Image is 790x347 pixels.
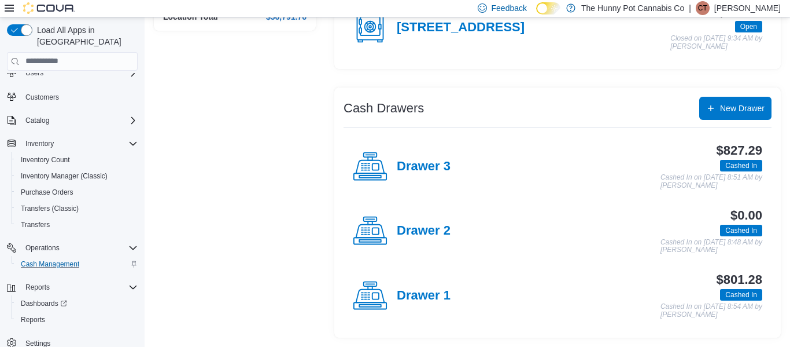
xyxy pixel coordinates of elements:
[21,315,45,324] span: Reports
[2,88,142,105] button: Customers
[21,204,79,213] span: Transfers (Classic)
[717,273,762,287] h3: $801.28
[698,1,707,15] span: CT
[660,174,762,189] p: Cashed In on [DATE] 8:51 AM by [PERSON_NAME]
[21,299,67,308] span: Dashboards
[21,137,138,151] span: Inventory
[581,1,684,15] p: The Hunny Pot Cannabis Co
[720,225,762,236] span: Cashed In
[725,290,757,300] span: Cashed In
[25,93,59,102] span: Customers
[25,139,54,148] span: Inventory
[16,202,83,215] a: Transfers (Classic)
[16,297,138,311] span: Dashboards
[12,168,142,184] button: Inventory Manager (Classic)
[25,116,49,125] span: Catalog
[21,114,138,127] span: Catalog
[16,169,112,183] a: Inventory Manager (Classic)
[536,14,537,15] span: Dark Mode
[397,159,451,174] h4: Drawer 3
[21,66,48,80] button: Users
[16,153,75,167] a: Inventory Count
[2,240,142,256] button: Operations
[725,160,757,171] span: Cashed In
[670,35,762,50] p: Closed on [DATE] 9:34 AM by [PERSON_NAME]
[344,101,424,115] h3: Cash Drawers
[2,112,142,129] button: Catalog
[12,295,142,312] a: Dashboards
[2,279,142,295] button: Reports
[16,313,138,327] span: Reports
[397,288,451,304] h4: Drawer 1
[397,224,451,239] h4: Drawer 2
[21,260,79,269] span: Cash Management
[21,188,73,197] span: Purchase Orders
[12,256,142,272] button: Cash Management
[21,137,58,151] button: Inventory
[720,289,762,301] span: Cashed In
[12,184,142,200] button: Purchase Orders
[660,303,762,319] p: Cashed In on [DATE] 8:54 AM by [PERSON_NAME]
[25,243,60,253] span: Operations
[696,1,710,15] div: Crystal Toth-Derry
[689,1,691,15] p: |
[16,257,138,271] span: Cash Management
[699,97,771,120] button: New Drawer
[16,153,138,167] span: Inventory Count
[21,220,50,229] span: Transfers
[2,65,142,81] button: Users
[725,225,757,236] span: Cashed In
[720,103,765,114] span: New Drawer
[21,280,138,294] span: Reports
[25,283,50,292] span: Reports
[492,2,527,14] span: Feedback
[12,152,142,168] button: Inventory Count
[21,66,138,80] span: Users
[21,155,70,165] span: Inventory Count
[660,239,762,254] p: Cashed In on [DATE] 8:48 AM by [PERSON_NAME]
[16,169,138,183] span: Inventory Manager (Classic)
[16,202,138,215] span: Transfers (Classic)
[16,297,72,311] a: Dashboards
[16,313,50,327] a: Reports
[21,241,138,255] span: Operations
[2,136,142,152] button: Inventory
[16,185,138,199] span: Purchase Orders
[21,89,138,104] span: Customers
[16,185,78,199] a: Purchase Orders
[16,257,84,271] a: Cash Management
[740,21,757,32] span: Open
[23,2,75,14] img: Cova
[735,21,762,32] span: Open
[16,218,54,232] a: Transfers
[25,68,43,78] span: Users
[21,171,108,181] span: Inventory Manager (Classic)
[536,2,560,14] input: Dark Mode
[21,114,54,127] button: Catalog
[720,160,762,171] span: Cashed In
[12,217,142,233] button: Transfers
[21,90,64,104] a: Customers
[717,144,762,158] h3: $827.29
[21,241,64,255] button: Operations
[32,24,138,48] span: Load All Apps in [GEOGRAPHIC_DATA]
[12,200,142,217] button: Transfers (Classic)
[397,20,525,35] h4: [STREET_ADDRESS]
[16,218,138,232] span: Transfers
[12,312,142,328] button: Reports
[714,1,781,15] p: [PERSON_NAME]
[730,209,762,222] h3: $0.00
[21,280,54,294] button: Reports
